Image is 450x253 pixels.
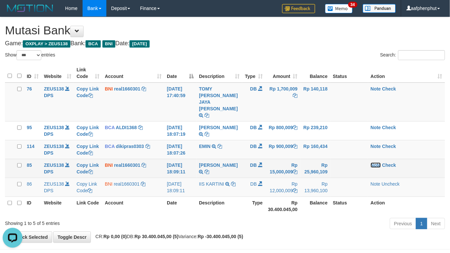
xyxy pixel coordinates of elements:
th: Type: activate to sort column ascending [242,64,265,83]
span: CR: DB: Variance: [92,234,243,239]
a: dikipras0303 [116,144,144,149]
a: Note [371,86,381,91]
th: Date: activate to sort column descending [164,64,196,83]
span: 114 [27,144,34,149]
span: DB [250,125,257,130]
td: Rp 140,118 [300,83,330,122]
input: Search: [398,50,445,60]
a: 1 [416,218,427,229]
th: Status [330,64,368,83]
span: 34 [348,2,357,8]
td: Rp 12,000,009 [265,178,300,197]
th: Website: activate to sort column ascending [41,64,74,83]
th: Status [330,197,368,215]
a: Copy TOMY FREDI JAYA TARUNA to clipboard [205,113,209,118]
a: Copy EMIN to clipboard [217,144,222,149]
th: Type [242,197,265,215]
a: ZEUS138 [44,125,64,130]
span: DB [250,181,257,187]
td: Rp 239,210 [300,121,330,140]
td: Rp 800,009 [265,121,300,140]
img: MOTION_logo.png [5,3,55,13]
th: ID: activate to sort column ascending [24,64,41,83]
strong: Rp 30.400.045,00 (5) [134,234,178,239]
a: Copy Rp 12,000,009 to clipboard [293,188,298,193]
a: Copy Link Code [77,144,99,156]
a: ZEUS138 [44,144,64,149]
a: Copy Rp 800,009 to clipboard [293,125,298,130]
span: BNI [105,181,112,187]
a: real1660301 [114,86,140,91]
span: [DATE] [130,40,150,48]
a: Toggle Descr [53,232,91,243]
a: ZEUS138 [44,86,64,91]
a: Copy IIS KARTINI to clipboard [231,181,236,187]
a: Copy Rp 15,000,009 to clipboard [293,169,298,174]
span: BNI [102,40,115,48]
h1: Mutasi Bank [5,24,445,37]
td: Rp 15,000,009 [265,159,300,178]
a: ZEUS138 [44,181,64,187]
th: Action: activate to sort column ascending [368,64,445,83]
span: 85 [27,163,32,168]
td: DPS [41,83,74,122]
label: Show entries [5,50,55,60]
a: Previous [390,218,416,229]
a: Check [382,163,396,168]
td: DPS [41,159,74,178]
a: Copy real1660301 to clipboard [141,181,145,187]
a: Copy Link Code [77,163,99,174]
span: 95 [27,125,32,130]
a: real1660301 [114,163,140,168]
a: Note [371,163,381,168]
a: Copy Link Code [77,125,99,137]
span: BNI [105,86,113,91]
td: DPS [41,178,74,197]
a: Copy Rp 900,009 to clipboard [293,144,298,149]
th: Link Code [74,197,102,215]
img: Feedback.jpg [282,4,315,13]
th: Link Code: activate to sort column ascending [74,64,102,83]
span: BCA [105,125,115,130]
a: Copy real1660301 to clipboard [142,163,146,168]
a: Note [371,125,381,130]
span: 76 [27,86,32,91]
td: [DATE] 18:07:19 [164,121,196,140]
a: Copy SITI MAEMUNAH to clipboard [205,131,209,137]
a: EMIN [199,144,211,149]
span: DB [250,144,257,149]
button: Open LiveChat chat widget [3,3,22,22]
a: [PERSON_NAME] [199,163,238,168]
div: Showing 1 to 5 of 5 entries [5,217,183,227]
label: Search: [380,50,445,60]
a: Copy dikipras0303 to clipboard [145,144,150,149]
a: IIS KARTINI [199,181,224,187]
td: Rp 1,700,009 [265,83,300,122]
td: Rp 160,434 [300,140,330,159]
td: [DATE] 18:09:11 [164,178,196,197]
th: Account: activate to sort column ascending [102,64,164,83]
th: Description: activate to sort column ascending [197,64,243,83]
td: [DATE] 18:09:11 [164,159,196,178]
span: DB [250,86,257,91]
td: [DATE] 18:07:26 [164,140,196,159]
span: 86 [27,181,32,187]
img: Button%20Memo.svg [325,4,353,13]
th: Amount: activate to sort column ascending [265,64,300,83]
th: Rp 30.400.045,00 [265,197,300,215]
a: Note [371,144,381,149]
th: Action [368,197,445,215]
span: DB [250,163,257,168]
a: TOMY [PERSON_NAME] JAYA [PERSON_NAME] [199,86,238,111]
td: DPS [41,121,74,140]
a: Copy DEBY SINTIA to clipboard [205,169,209,174]
strong: Rp 0,00 (0) [103,234,127,239]
th: Description [197,197,243,215]
span: OXPLAY > ZEUS138 [23,40,70,48]
th: ID [24,197,41,215]
select: Showentries [17,50,41,60]
span: BCA [86,40,100,48]
a: Copy Rp 1,700,009 to clipboard [293,93,298,98]
th: Website [41,197,74,215]
a: ALDI1368 [116,125,137,130]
